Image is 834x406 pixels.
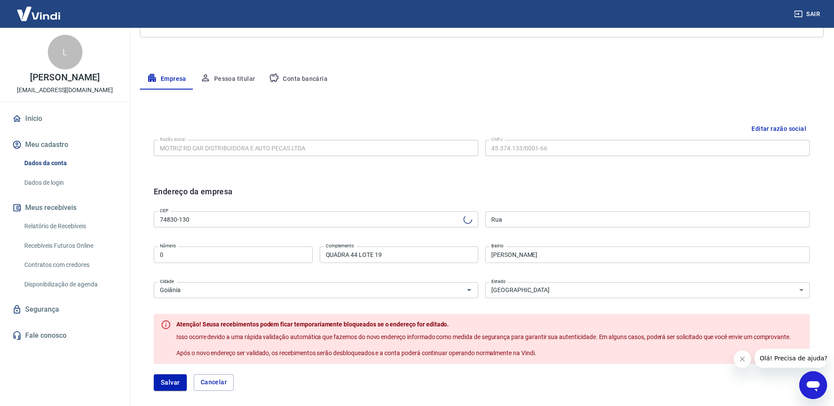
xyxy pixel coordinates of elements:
[799,371,827,399] iframe: Botão para abrir a janela de mensagens
[193,69,262,90] button: Pessoa titular
[748,121,810,137] button: Editar razão social
[154,374,187,391] button: Salvar
[10,300,119,319] a: Segurança
[176,321,449,328] span: Atenção! Seusa recebimentos podem ficar temporariamente bloqueados se o endereço for editado.
[156,285,450,296] input: Digite aqui algumas palavras para buscar a cidade
[154,186,233,208] h6: Endereço da empresa
[10,135,119,154] button: Meu cadastro
[10,109,119,128] a: Início
[160,278,174,285] label: Cidade
[194,374,234,391] button: Cancelar
[21,174,119,192] a: Dados de login
[5,6,73,13] span: Olá! Precisa de ajuda?
[734,350,751,368] iframe: Fechar mensagem
[262,69,334,90] button: Conta bancária
[326,243,354,249] label: Complemento
[10,0,67,27] img: Vindi
[160,207,168,214] label: CEP
[21,276,119,293] a: Disponibilização de agenda
[792,6,824,22] button: Sair
[140,69,193,90] button: Empresa
[463,284,475,296] button: Abrir
[21,256,119,274] a: Contratos com credores
[755,349,827,368] iframe: Mensagem da empresa
[160,136,185,143] label: Razão social
[10,326,119,345] a: Fale conosco
[21,154,119,172] a: Dados da conta
[491,243,503,249] label: Bairro
[30,73,99,82] p: [PERSON_NAME]
[176,349,536,356] span: Após o novo endereço ser validado, os recebimentos serão desbloqueados e a conta poderá continuar...
[21,217,119,235] a: Relatório de Recebíveis
[491,136,503,143] label: CNPJ
[160,243,176,249] label: Número
[176,333,791,340] span: Isso ocorre devido a uma rápida validação automática que fazemos do novo endereço informado como ...
[21,237,119,255] a: Recebíveis Futuros Online
[17,86,113,95] p: [EMAIL_ADDRESS][DOMAIN_NAME]
[48,35,83,70] div: L
[10,198,119,217] button: Meus recebíveis
[491,278,506,285] label: Estado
